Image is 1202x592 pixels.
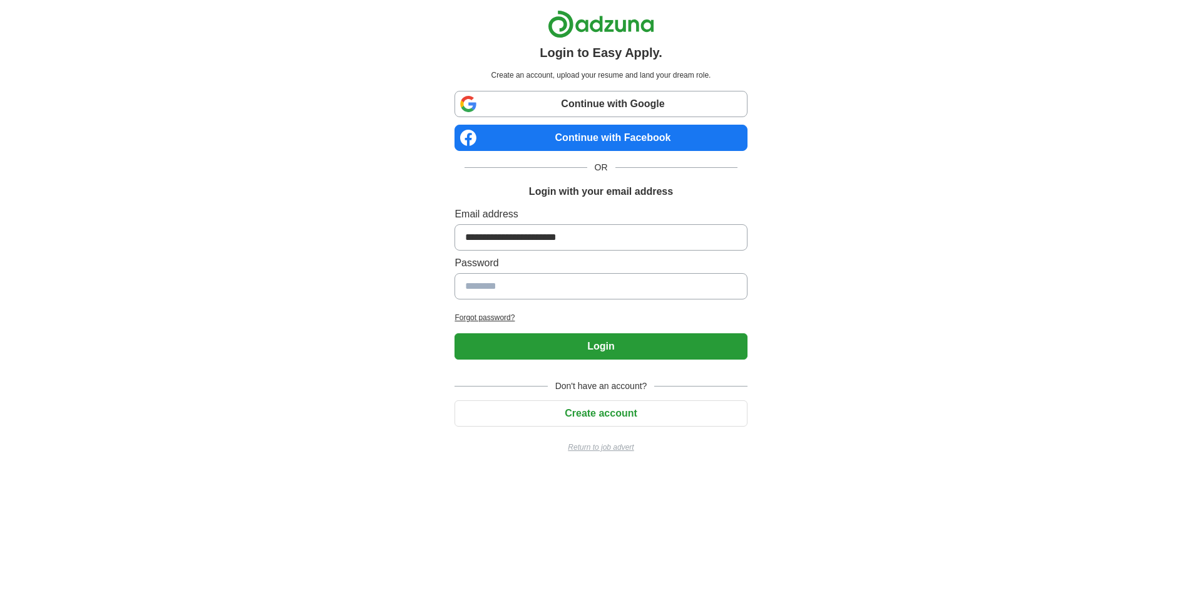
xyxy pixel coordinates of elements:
[457,70,744,81] p: Create an account, upload your resume and land your dream role.
[455,333,747,360] button: Login
[529,184,673,199] h1: Login with your email address
[548,380,655,393] span: Don't have an account?
[455,256,747,271] label: Password
[455,408,747,418] a: Create account
[455,207,747,222] label: Email address
[455,312,747,323] a: Forgot password?
[455,125,747,151] a: Continue with Facebook
[455,400,747,427] button: Create account
[587,161,615,174] span: OR
[455,91,747,117] a: Continue with Google
[540,43,662,62] h1: Login to Easy Apply.
[455,442,747,453] a: Return to job advert
[548,10,654,38] img: Adzuna logo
